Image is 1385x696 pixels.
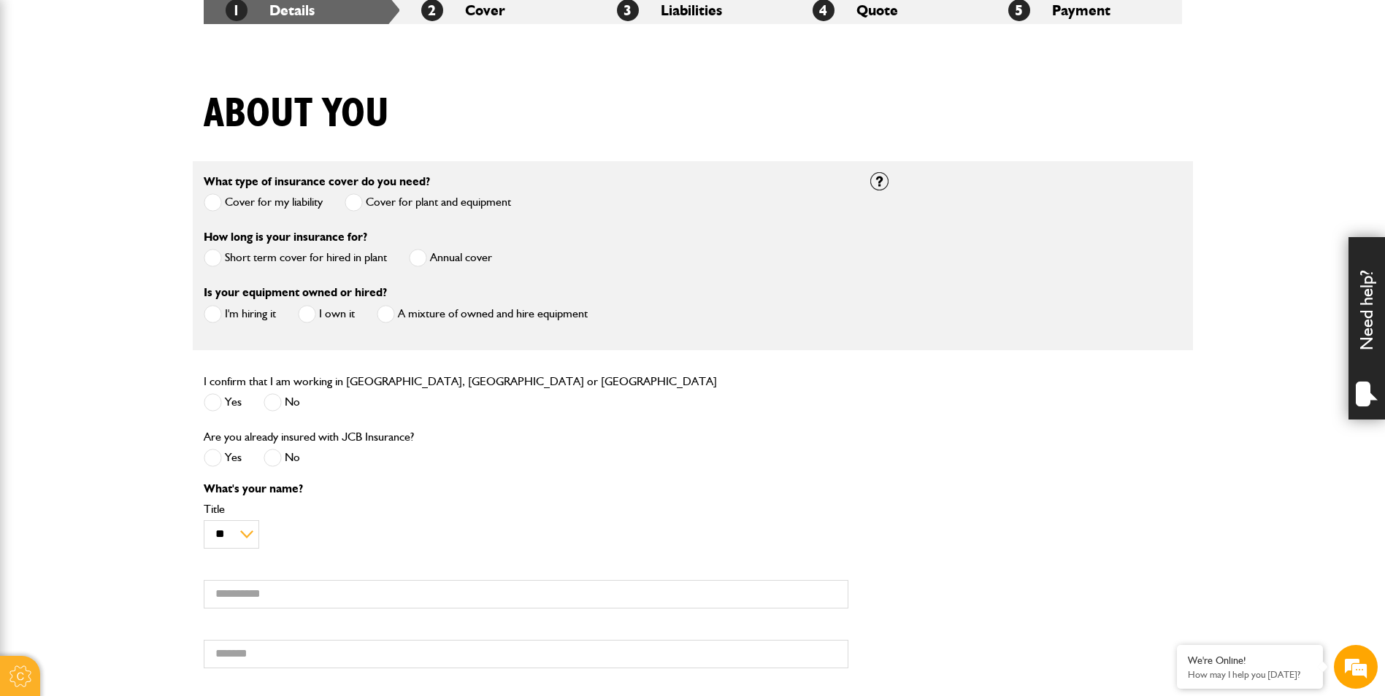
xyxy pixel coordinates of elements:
div: Need help? [1348,237,1385,419]
label: Is your equipment owned or hired? [204,287,387,298]
label: Yes [204,393,242,411]
label: Annual cover [409,249,492,267]
label: I confirm that I am working in [GEOGRAPHIC_DATA], [GEOGRAPHIC_DATA] or [GEOGRAPHIC_DATA] [204,376,717,387]
label: I'm hiring it [204,305,276,323]
label: What type of insurance cover do you need? [204,176,430,187]
label: Cover for plant and equipment [345,193,511,212]
h1: About you [204,90,389,139]
label: Cover for my liability [204,193,323,212]
label: A mixture of owned and hire equipment [377,305,588,323]
label: Title [204,503,848,515]
label: I own it [298,305,355,323]
label: Short term cover for hired in plant [204,249,387,267]
p: How may I help you today? [1188,669,1312,680]
label: How long is your insurance for? [204,231,367,243]
label: Are you already insured with JCB Insurance? [204,431,414,443]
p: What's your name? [204,483,848,495]
label: No [264,449,300,467]
label: Yes [204,449,242,467]
div: We're Online! [1188,654,1312,667]
label: No [264,393,300,411]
